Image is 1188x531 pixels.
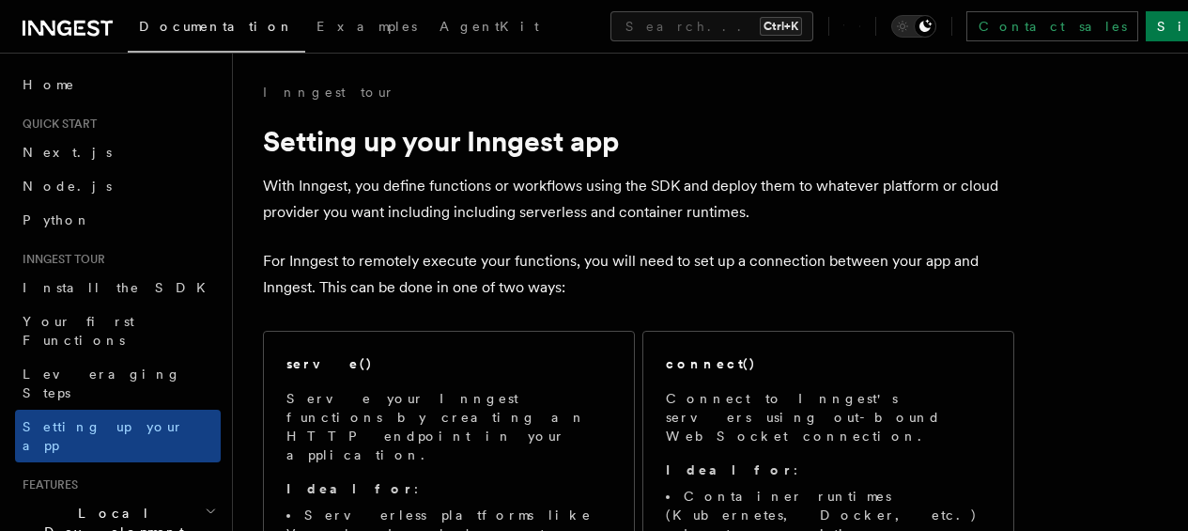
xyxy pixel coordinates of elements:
[440,19,539,34] span: AgentKit
[286,354,373,373] h2: serve()
[23,179,112,194] span: Node.js
[666,461,991,479] p: :
[128,6,305,53] a: Documentation
[23,75,75,94] span: Home
[666,389,991,445] p: Connect to Inngest's servers using out-bound WebSocket connection.
[15,271,221,305] a: Install the SDK
[666,354,756,373] h2: connect()
[23,314,134,348] span: Your first Functions
[286,479,611,498] p: :
[891,15,936,38] button: Toggle dark mode
[666,462,794,477] strong: Ideal for
[23,280,217,295] span: Install the SDK
[15,305,221,357] a: Your first Functions
[23,367,181,400] span: Leveraging Steps
[15,357,221,410] a: Leveraging Steps
[15,117,97,132] span: Quick start
[23,212,91,227] span: Python
[23,419,184,453] span: Setting up your app
[263,173,1014,226] p: With Inngest, you define functions or workflows using the SDK and deploy them to whatever platfor...
[316,19,417,34] span: Examples
[15,410,221,462] a: Setting up your app
[15,477,78,492] span: Features
[286,481,414,496] strong: Ideal for
[760,17,802,36] kbd: Ctrl+K
[263,124,1014,158] h1: Setting up your Inngest app
[263,248,1014,301] p: For Inngest to remotely execute your functions, you will need to set up a connection between your...
[428,6,550,51] a: AgentKit
[139,19,294,34] span: Documentation
[666,487,991,524] li: Container runtimes (Kubernetes, Docker, etc.)
[15,135,221,169] a: Next.js
[15,68,221,102] a: Home
[610,11,813,41] button: Search...Ctrl+K
[15,252,105,267] span: Inngest tour
[305,6,428,51] a: Examples
[23,145,112,160] span: Next.js
[286,389,611,464] p: Serve your Inngest functions by creating an HTTP endpoint in your application.
[263,83,394,102] a: Inngest tour
[15,203,221,237] a: Python
[15,169,221,203] a: Node.js
[966,11,1138,41] a: Contact sales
